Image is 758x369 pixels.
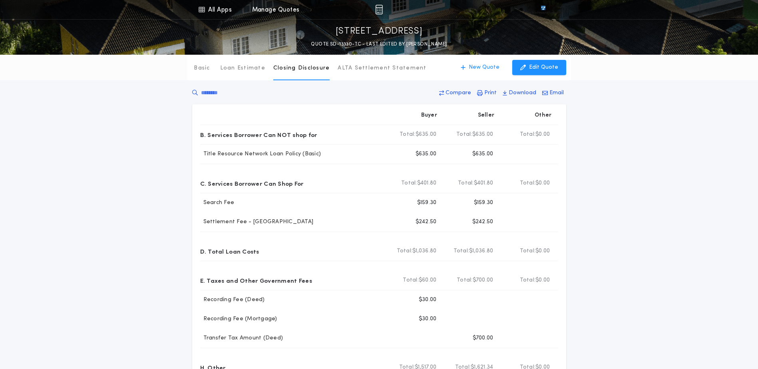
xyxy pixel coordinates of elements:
[400,131,416,139] b: Total:
[472,218,493,226] p: $242.50
[416,150,437,158] p: $635.00
[200,296,265,304] p: Recording Fee (Deed)
[416,218,437,226] p: $242.50
[473,334,493,342] p: $700.00
[520,247,536,255] b: Total:
[437,86,474,100] button: Compare
[535,276,550,284] span: $0.00
[454,247,470,255] b: Total:
[474,199,493,207] p: $159.30
[397,247,413,255] b: Total:
[375,5,383,14] img: img
[472,150,493,158] p: $635.00
[540,86,566,100] button: Email
[194,64,210,72] p: Basic
[417,179,437,187] span: $401.80
[200,245,259,258] p: D. Total Loan Costs
[457,276,473,284] b: Total:
[311,40,447,48] p: QUOTE SD-13330-TC - LAST EDITED BY [PERSON_NAME]
[446,89,471,97] p: Compare
[200,218,314,226] p: Settlement Fee - [GEOGRAPHIC_DATA]
[535,247,550,255] span: $0.00
[200,128,317,141] p: B. Services Borrower Can NOT shop for
[419,315,437,323] p: $30.00
[338,64,426,72] p: ALTA Settlement Statement
[200,199,235,207] p: Search Fee
[509,89,536,97] p: Download
[478,111,495,119] p: Seller
[526,6,560,14] img: vs-icon
[200,334,283,342] p: Transfer Tax Amount (Deed)
[403,276,419,284] b: Total:
[273,64,330,72] p: Closing Disclosure
[200,274,312,287] p: E. Taxes and Other Government Fees
[417,199,437,207] p: $159.30
[421,111,437,119] p: Buyer
[458,179,474,187] b: Total:
[419,276,437,284] span: $60.00
[520,276,536,284] b: Total:
[484,89,497,97] p: Print
[453,60,507,75] button: New Quote
[336,25,423,38] p: [STREET_ADDRESS]
[200,150,321,158] p: Title Resource Network Loan Policy (Basic)
[412,247,436,255] span: $1,036.80
[456,131,472,139] b: Total:
[469,63,499,71] p: New Quote
[500,86,539,100] button: Download
[520,131,536,139] b: Total:
[474,179,493,187] span: $401.80
[475,86,499,100] button: Print
[535,131,550,139] span: $0.00
[549,89,564,97] p: Email
[529,63,558,71] p: Edit Quote
[419,296,437,304] p: $30.00
[469,247,493,255] span: $1,036.80
[535,111,551,119] p: Other
[200,177,304,190] p: C. Services Borrower Can Shop For
[512,60,566,75] button: Edit Quote
[535,179,550,187] span: $0.00
[520,179,536,187] b: Total:
[416,131,437,139] span: $635.00
[220,64,265,72] p: Loan Estimate
[401,179,417,187] b: Total:
[200,315,277,323] p: Recording Fee (Mortgage)
[473,276,493,284] span: $700.00
[472,131,493,139] span: $635.00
